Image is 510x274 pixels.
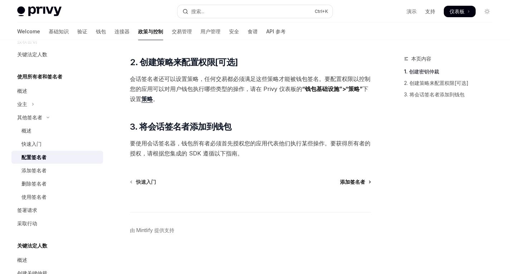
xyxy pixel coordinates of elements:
font: 关键法定人数 [17,51,47,57]
font: 用户管理 [200,28,220,34]
a: Welcome [17,23,40,40]
a: 交易管理 [172,23,192,40]
a: 连接器 [115,23,130,40]
font: 签署请求 [17,207,37,213]
a: 仪表板 [444,6,476,17]
a: 支持 [425,8,435,15]
a: 快速入门 [131,178,156,186]
font: 删除签名者 [21,181,47,187]
font: 支持 [425,8,435,14]
a: 演示 [407,8,417,15]
font: 搜索... [191,8,204,14]
a: 关键法定人数 [11,48,103,61]
a: 策略 [141,95,153,103]
font: 仪表板 [450,8,465,14]
a: 添加签名者 [340,178,370,186]
button: 切换暗模式 [481,6,493,17]
a: 基础知识 [49,23,69,40]
a: 采取行动 [11,217,103,230]
a: 添加签名者 [11,164,103,177]
font: +K [322,9,328,14]
font: 验证 [77,28,87,34]
font: 使用签名者 [21,194,47,200]
font: 概述 [17,257,27,263]
a: 概述 [11,254,103,266]
a: 食谱 [248,23,258,40]
a: 概述 [11,124,103,137]
a: 由 Mintlify 提供支持 [130,227,174,234]
font: 基础知识 [49,28,69,34]
font: 概述 [21,128,31,134]
a: 2. 创建策略来配置权限[可选] [404,77,499,89]
img: 灯光标志 [17,6,62,16]
font: 关键法定人数 [17,242,47,249]
a: 政策与控制 [138,23,163,40]
font: 演示 [407,8,417,14]
a: 使用签名者 [11,191,103,203]
a: 验证 [77,23,87,40]
font: 使用所有者和签名者 [17,73,62,80]
a: 1. 创建密钥仲裁 [404,66,499,77]
font: 添加签名者 [21,167,47,173]
a: 钱包 [96,23,106,40]
a: 签署请求 [11,204,103,217]
font: 快速入门 [21,141,42,147]
font: 概述 [17,88,27,94]
font: “钱包基础设施”>“策略” [302,85,363,92]
font: Ctrl [315,9,322,14]
a: 快速入门 [11,138,103,150]
font: 安全 [229,28,239,34]
button: 切换“附加签名者”部分 [11,111,103,124]
font: 3. 将会话签名者添加到钱包 [130,121,232,132]
a: API 参考 [266,23,286,40]
a: 3. 将会话签名者添加到钱包 [404,89,499,100]
font: 2. 创建策略来配置权限[可选] [404,80,468,86]
font: 3. 将会话签名者添加到钱包 [404,91,465,97]
font: 本页内容 [411,56,431,62]
font: 2. 创建策略来配置权限[可选] [130,57,238,67]
button: 切换所有者部分 [11,98,103,111]
a: 安全 [229,23,239,40]
a: 删除签名者 [11,177,103,190]
font: 。 [153,95,159,102]
a: 配置签名者 [11,151,103,164]
font: 1. 创建密钥仲裁 [404,68,439,74]
font: 连接器 [115,28,130,34]
font: 政策与控制 [138,28,163,34]
font: 由 Mintlify 提供支持 [130,227,174,233]
font: 策略 [141,95,153,102]
a: 用户管理 [200,23,220,40]
font: 会话签名者还可以设置策略，任何交易都必须满足这些策略才能被钱包签名。要配置权限以控制您的应用可以对用户钱包执行哪些类型的操作，请在 Privy 仪表板的 [130,75,370,92]
a: 概述 [11,85,103,97]
font: 交易管理 [172,28,192,34]
button: 打开搜索 [178,5,332,18]
font: 添加签名者 [340,179,365,185]
font: 业主 [17,101,27,107]
font: 采取行动 [17,220,37,226]
font: 钱包 [96,28,106,34]
font: 食谱 [248,28,258,34]
font: 其他签名者 [17,114,42,120]
font: API 参考 [266,28,286,34]
font: 要使用会话签名器，钱包所有者必须首先授权您的应用代表他们执行某些操作。要获得所有者的授权，请根据您集成的 SDK 遵循以下指南。 [130,140,370,157]
font: 快速入门 [136,179,156,185]
font: 配置签名者 [21,154,47,160]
